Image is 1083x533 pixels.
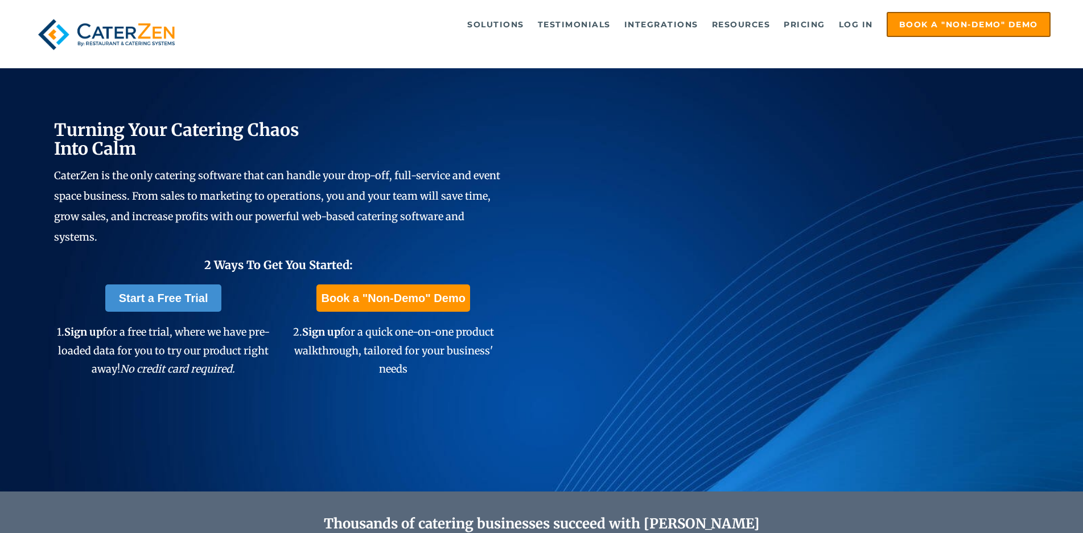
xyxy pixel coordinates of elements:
a: Book a "Non-Demo" Demo [316,284,470,312]
span: Sign up [64,325,102,338]
a: Integrations [619,13,704,36]
span: CaterZen is the only catering software that can handle your drop-off, full-service and event spac... [54,169,500,243]
a: Log in [833,13,879,36]
em: No credit card required. [120,362,235,375]
span: Sign up [302,325,340,338]
h2: Thousands of catering businesses succeed with [PERSON_NAME] [108,516,974,532]
a: Start a Free Trial [105,284,222,312]
iframe: Help widget launcher [982,489,1070,520]
img: caterzen [32,12,180,57]
a: Book a "Non-Demo" Demo [887,12,1051,37]
span: Turning Your Catering Chaos Into Calm [54,119,299,159]
span: 1. for a free trial, where we have pre-loaded data for you to try our product right away! [57,325,270,375]
a: Resources [706,13,776,36]
span: 2. for a quick one-on-one product walkthrough, tailored for your business' needs [293,325,494,375]
div: Navigation Menu [207,12,1051,37]
a: Solutions [462,13,530,36]
a: Testimonials [532,13,616,36]
a: Pricing [778,13,831,36]
span: 2 Ways To Get You Started: [204,258,353,272]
